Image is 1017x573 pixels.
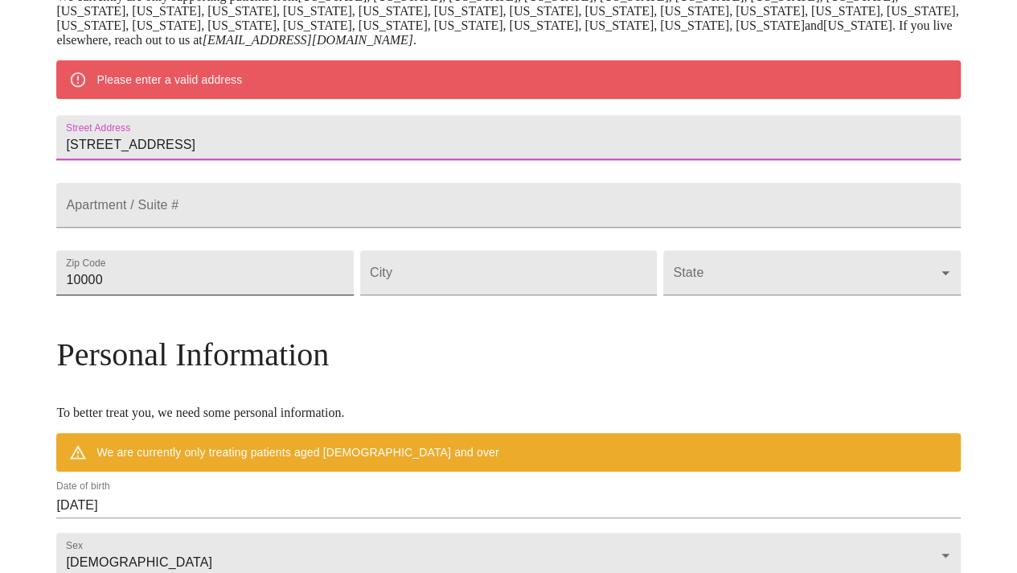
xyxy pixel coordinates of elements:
[203,33,413,47] em: [EMAIL_ADDRESS][DOMAIN_NAME]
[56,481,110,491] label: Date of birth
[56,336,960,373] h3: Personal Information
[56,406,960,420] p: To better treat you, we need some personal information.
[96,438,498,467] div: We are currently only treating patients aged [DEMOGRAPHIC_DATA] and over
[96,65,242,94] div: Please enter a valid address
[663,250,960,295] div: ​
